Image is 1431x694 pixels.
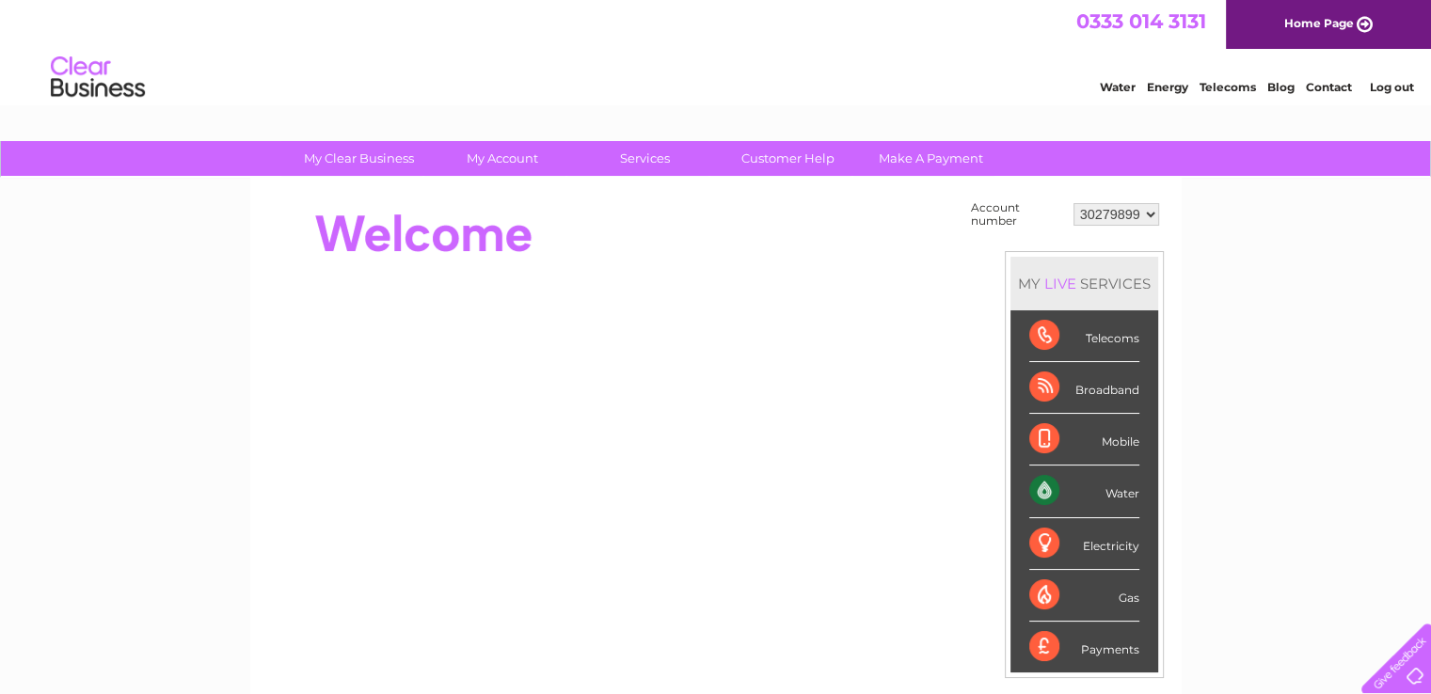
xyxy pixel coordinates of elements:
[1369,80,1413,94] a: Log out
[1041,275,1080,292] div: LIVE
[272,10,1161,91] div: Clear Business is a trading name of Verastar Limited (registered in [GEOGRAPHIC_DATA] No. 3667643...
[1147,80,1188,94] a: Energy
[966,197,1069,232] td: Account number
[1029,362,1139,414] div: Broadband
[710,141,866,176] a: Customer Help
[1200,80,1256,94] a: Telecoms
[1306,80,1352,94] a: Contact
[281,141,437,176] a: My Clear Business
[1029,622,1139,672] div: Payments
[50,49,146,106] img: logo.png
[567,141,723,176] a: Services
[1100,80,1136,94] a: Water
[1029,414,1139,465] div: Mobile
[424,141,580,176] a: My Account
[1076,9,1206,33] a: 0333 014 3131
[1029,518,1139,570] div: Electricity
[1267,80,1295,94] a: Blog
[1010,257,1158,310] div: MY SERVICES
[1029,465,1139,517] div: Water
[1029,570,1139,622] div: Gas
[853,141,1009,176] a: Make A Payment
[1029,310,1139,362] div: Telecoms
